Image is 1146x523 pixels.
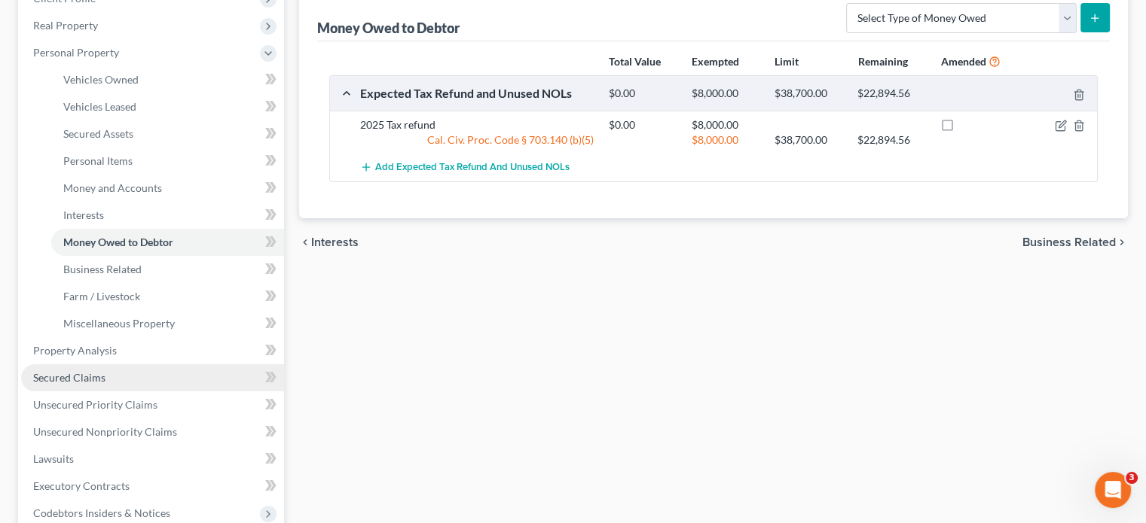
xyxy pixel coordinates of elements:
strong: Amended [941,55,986,68]
a: Miscellaneous Property [51,310,284,337]
i: chevron_right [1116,236,1128,248]
a: Money Owed to Debtor [51,229,284,256]
span: Unsecured Nonpriority Claims [33,425,177,438]
div: $8,000.00 [684,132,767,147]
div: Expected Tax Refund and Unused NOLs [353,85,601,101]
span: Codebtors Insiders & Notices [33,506,170,519]
span: Vehicles Owned [63,73,139,86]
span: Secured Assets [63,127,133,140]
a: Interests [51,202,284,229]
span: Add Expected Tax Refund and Unused NOLs [375,162,570,174]
div: $38,700.00 [767,132,850,147]
span: Real Property [33,19,98,32]
span: Money and Accounts [63,181,162,194]
div: $22,894.56 [850,132,933,147]
span: Vehicles Leased [63,100,136,113]
span: Personal Items [63,154,133,167]
a: Executory Contracts [21,473,284,500]
a: Secured Assets [51,120,284,147]
span: Business Related [63,263,142,275]
div: $22,894.56 [850,87,933,101]
a: Lawsuits [21,445,284,473]
button: chevron_left Interests [299,236,359,248]
span: Money Owed to Debtor [63,236,173,248]
span: Interests [63,208,104,221]
div: $8,000.00 [684,117,767,132]
div: $38,700.00 [767,87,850,101]
span: Business Related [1022,236,1116,248]
div: $0.00 [601,87,684,101]
a: Property Analysis [21,337,284,364]
span: Executory Contracts [33,479,130,492]
span: Farm / Livestock [63,290,140,303]
strong: Exempted [692,55,739,68]
a: Business Related [51,256,284,283]
span: Lawsuits [33,452,74,465]
div: $8,000.00 [684,87,767,101]
div: Cal. Civ. Proc. Code § 703.140 (b)(5) [353,132,601,147]
a: Farm / Livestock [51,283,284,310]
strong: Limit [775,55,799,68]
span: Property Analysis [33,344,117,357]
a: Vehicles Leased [51,93,284,120]
strong: Total Value [609,55,661,68]
a: Unsecured Nonpriority Claims [21,418,284,445]
a: Vehicles Owned [51,66,284,93]
button: Business Related chevron_right [1022,236,1128,248]
span: Personal Property [33,46,119,59]
span: Unsecured Priority Claims [33,398,157,411]
i: chevron_left [299,236,311,248]
span: Interests [311,236,359,248]
a: Personal Items [51,147,284,175]
a: Unsecured Priority Claims [21,391,284,418]
a: Secured Claims [21,364,284,391]
div: Money Owed to Debtor [317,19,463,37]
span: Miscellaneous Property [63,317,175,330]
button: Add Expected Tax Refund and Unused NOLs [360,154,570,181]
span: Secured Claims [33,371,105,384]
a: Money and Accounts [51,175,284,202]
iframe: Intercom live chat [1095,472,1131,508]
div: $0.00 [601,117,684,132]
span: 3 [1126,472,1138,484]
strong: Remaining [857,55,907,68]
div: 2025 Tax refund [353,117,601,132]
